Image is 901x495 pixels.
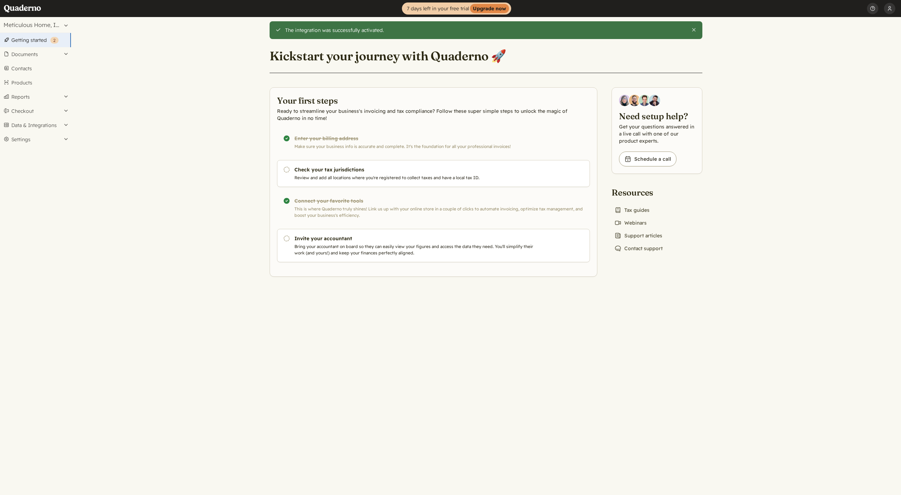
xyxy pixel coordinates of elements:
[619,152,676,166] a: Schedule a call
[294,175,536,181] p: Review and add all locations where you're registered to collect taxes and have a local tax ID.
[612,218,650,228] a: Webinars
[277,95,590,106] h2: Your first steps
[270,48,506,64] h1: Kickstart your journey with Quaderno 🚀
[277,160,590,187] a: Check your tax jurisdictions Review and add all locations where you're registered to collect taxe...
[285,27,686,33] div: The integration was successfully activated.
[691,27,697,33] button: Close this alert
[619,95,630,106] img: Diana Carrasco, Account Executive at Quaderno
[294,166,536,173] h3: Check your tax jurisdictions
[629,95,640,106] img: Jairo Fumero, Account Executive at Quaderno
[53,38,56,43] span: 2
[402,2,511,15] a: 7 days left in your free trialUpgrade now
[619,110,695,122] h2: Need setup help?
[294,243,536,256] p: Bring your accountant on board so they can easily view your figures and access the data they need...
[294,235,536,242] h3: Invite your accountant
[470,4,509,13] strong: Upgrade now
[639,95,650,106] img: Ivo Oltmans, Business Developer at Quaderno
[619,123,695,144] p: Get your questions answered in a live call with one of our product experts.
[612,231,665,241] a: Support articles
[612,243,665,253] a: Contact support
[277,108,590,122] p: Ready to streamline your business's invoicing and tax compliance? Follow these super simple steps...
[649,95,660,106] img: Javier Rubio, DevRel at Quaderno
[612,187,665,198] h2: Resources
[612,205,652,215] a: Tax guides
[277,229,590,262] a: Invite your accountant Bring your accountant on board so they can easily view your figures and ac...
